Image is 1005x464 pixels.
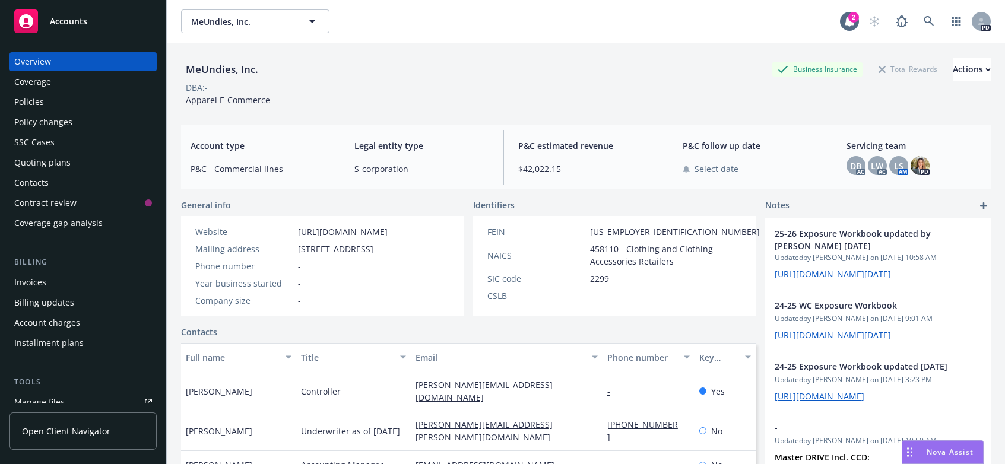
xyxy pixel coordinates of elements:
[296,343,411,371] button: Title
[911,156,930,175] img: photo
[775,252,981,263] span: Updated by [PERSON_NAME] on [DATE] 10:58 AM
[607,386,620,397] a: -
[683,139,817,152] span: P&C follow up date
[416,351,585,364] div: Email
[195,225,293,238] div: Website
[890,9,914,33] a: Report a Bug
[14,72,51,91] div: Coverage
[298,260,301,272] span: -
[298,243,373,255] span: [STREET_ADDRESS]
[9,93,157,112] a: Policies
[9,393,157,412] a: Manage files
[775,452,870,463] strong: Master DRIVE Incl. CCD:
[9,293,157,312] a: Billing updates
[775,374,981,385] span: Updated by [PERSON_NAME] on [DATE] 3:23 PM
[590,272,609,285] span: 2299
[775,329,891,341] a: [URL][DOMAIN_NAME][DATE]
[50,17,87,26] span: Accounts
[977,199,991,213] a: add
[590,243,760,268] span: 458110 - Clothing and Clothing Accessories Retailers
[927,447,974,457] span: Nova Assist
[186,94,270,106] span: Apparel E-Commerce
[848,12,859,23] div: 2
[181,62,263,77] div: MeUndies, Inc.
[411,343,603,371] button: Email
[9,376,157,388] div: Tools
[181,326,217,338] a: Contacts
[902,441,917,463] div: Drag to move
[298,226,388,237] a: [URL][DOMAIN_NAME]
[902,440,984,464] button: Nova Assist
[603,343,695,371] button: Phone number
[14,313,80,332] div: Account charges
[847,139,981,152] span: Servicing team
[894,160,903,172] span: LS
[863,9,886,33] a: Start snowing
[14,273,46,292] div: Invoices
[9,313,157,332] a: Account charges
[186,385,252,398] span: [PERSON_NAME]
[14,52,51,71] div: Overview
[301,425,400,437] span: Underwriter as of [DATE]
[775,390,864,402] a: [URL][DOMAIN_NAME]
[181,9,329,33] button: MeUndies, Inc.
[191,15,294,28] span: MeUndies, Inc.
[607,419,678,443] a: [PHONE_NUMBER]
[775,360,950,373] span: 24-25 Exposure Workbook updated [DATE]
[195,243,293,255] div: Mailing address
[9,333,157,352] a: Installment plans
[191,139,325,152] span: Account type
[765,290,991,351] div: 24-25 WC Exposure WorkbookUpdatedby [PERSON_NAME] on [DATE] 9:01 AM[URL][DOMAIN_NAME][DATE]
[695,163,738,175] span: Select date
[9,153,157,172] a: Quoting plans
[775,313,981,324] span: Updated by [PERSON_NAME] on [DATE] 9:01 AM
[301,351,394,364] div: Title
[944,9,968,33] a: Switch app
[181,343,296,371] button: Full name
[298,294,301,307] span: -
[14,293,74,312] div: Billing updates
[871,160,883,172] span: LW
[354,139,489,152] span: Legal entity type
[473,199,515,211] span: Identifiers
[9,193,157,212] a: Contract review
[953,58,991,81] button: Actions
[9,173,157,192] a: Contacts
[354,163,489,175] span: S-corporation
[487,225,585,238] div: FEIN
[765,199,790,213] span: Notes
[487,249,585,262] div: NAICS
[9,5,157,38] a: Accounts
[9,52,157,71] a: Overview
[416,379,553,403] a: [PERSON_NAME][EMAIL_ADDRESS][DOMAIN_NAME]
[518,163,653,175] span: $42,022.15
[301,385,341,398] span: Controller
[9,273,157,292] a: Invoices
[772,62,863,77] div: Business Insurance
[195,277,293,290] div: Year business started
[775,299,950,312] span: 24-25 WC Exposure Workbook
[695,343,756,371] button: Key contact
[14,153,71,172] div: Quoting plans
[9,256,157,268] div: Billing
[416,419,560,443] a: [PERSON_NAME][EMAIL_ADDRESS][PERSON_NAME][DOMAIN_NAME]
[9,214,157,233] a: Coverage gap analysis
[9,133,157,152] a: SSC Cases
[195,294,293,307] div: Company size
[9,113,157,132] a: Policy changes
[850,160,861,172] span: DB
[487,272,585,285] div: SIC code
[14,214,103,233] div: Coverage gap analysis
[590,290,593,302] span: -
[873,62,943,77] div: Total Rewards
[711,385,725,398] span: Yes
[195,260,293,272] div: Phone number
[699,351,738,364] div: Key contact
[14,113,72,132] div: Policy changes
[775,436,981,446] span: Updated by [PERSON_NAME] on [DATE] 10:59 AM
[9,72,157,91] a: Coverage
[765,218,991,290] div: 25-26 Exposure Workbook updated by [PERSON_NAME] [DATE]Updatedby [PERSON_NAME] on [DATE] 10:58 AM...
[186,81,208,94] div: DBA: -
[590,225,760,238] span: [US_EMPLOYER_IDENTIFICATION_NUMBER]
